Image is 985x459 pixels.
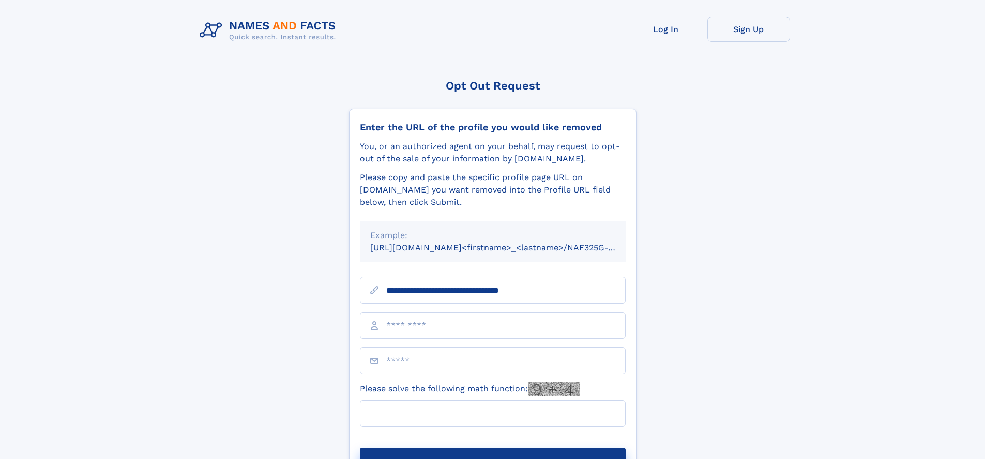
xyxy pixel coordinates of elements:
div: Enter the URL of the profile you would like removed [360,122,626,133]
a: Log In [625,17,707,42]
div: Example: [370,229,615,242]
div: Please copy and paste the specific profile page URL on [DOMAIN_NAME] you want removed into the Pr... [360,171,626,209]
a: Sign Up [707,17,790,42]
div: Opt Out Request [349,79,637,92]
div: You, or an authorized agent on your behalf, may request to opt-out of the sale of your informatio... [360,140,626,165]
small: [URL][DOMAIN_NAME]<firstname>_<lastname>/NAF325G-xxxxxxxx [370,243,645,253]
img: Logo Names and Facts [195,17,344,45]
label: Please solve the following math function: [360,382,580,396]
